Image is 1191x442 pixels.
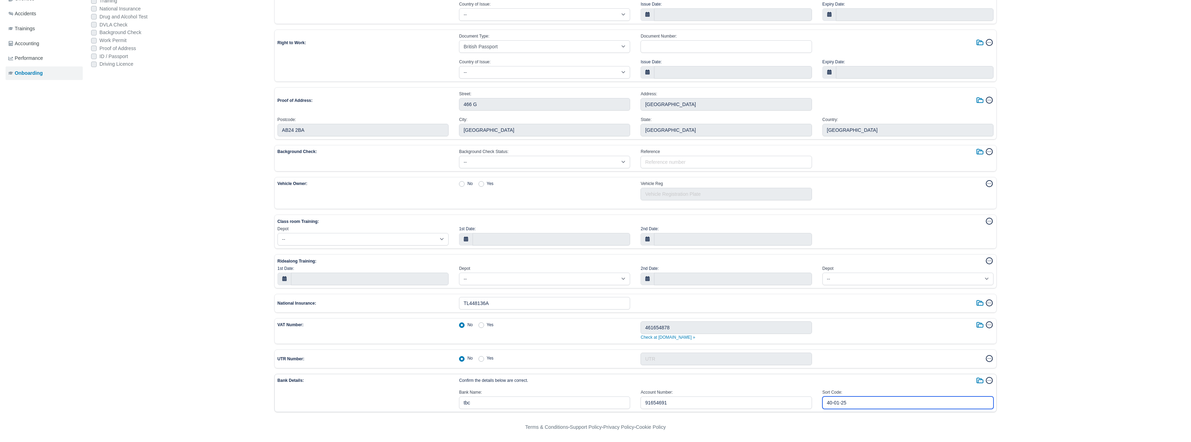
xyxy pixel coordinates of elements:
[641,396,812,409] input: Account Number
[822,389,842,396] label: Sort Code:
[277,378,304,383] strong: Bank Details:
[641,124,812,136] input: state
[459,225,476,232] label: 1st Date:
[641,353,812,365] input: UTR
[641,188,812,200] input: Vehicle Registration Plate
[459,297,630,310] input: National Insurance number
[641,90,657,97] label: Address:
[454,377,817,385] div: Confirm the details below are correct.
[822,396,993,409] input: Sort Code
[99,5,141,13] label: National Insurance
[525,424,568,430] a: Terms & Conditions
[822,265,834,272] label: Depot
[397,423,794,431] div: - - -
[459,396,630,409] input: Bank Name..
[6,66,83,80] a: Onboarding
[99,45,136,53] label: Proof of Address
[99,29,141,37] label: Background Check
[6,7,83,21] a: Accidents
[277,181,307,186] strong: Vehicle Owner:
[641,389,673,396] label: Account Number:
[277,265,294,272] label: 1st Date:
[822,58,845,65] label: Expiry Date:
[277,40,306,45] strong: Right to Work:
[99,21,128,29] label: DVLA Check
[459,124,630,136] input: city
[1066,361,1191,442] iframe: Chat Widget
[467,355,473,362] label: No
[459,265,470,272] label: Depot
[459,1,491,8] label: Country of Issue:
[459,33,489,40] label: Document Type:
[6,51,83,65] a: Performance
[459,389,482,396] label: Bank Name:
[641,335,695,340] a: Check at [DOMAIN_NAME] »
[8,40,39,48] span: Accounting
[99,60,133,68] label: Driving Licence
[99,37,127,45] label: Work Permit
[6,22,83,35] a: Trainings
[8,10,36,18] span: Accidents
[641,58,662,65] label: Issue Date:
[99,53,128,61] label: ID / Passport
[8,25,35,33] span: Trainings
[459,148,508,155] label: Background Check Status:
[641,148,660,155] label: Reference
[641,225,659,232] label: 2nd Date:
[459,58,491,65] label: Country of Issue:
[459,90,471,97] label: Street:
[277,149,317,154] strong: Background Check:
[277,356,304,361] strong: UTR Number:
[641,180,663,187] label: Vehicle Reg
[277,259,316,264] strong: Ridealong Training:
[6,37,83,50] a: Accounting
[641,321,812,334] input: VAT number
[8,69,43,77] span: Onboarding
[459,116,467,123] label: City:
[822,124,993,136] input: country
[636,424,666,430] a: Cookie Policy
[277,116,296,123] label: Postcode:
[641,1,662,8] label: Issue Date:
[467,180,473,187] label: No
[277,322,304,327] strong: VAT Number:
[641,156,812,168] input: Reference number
[822,1,845,8] label: Expiry Date:
[277,301,316,306] strong: National Insurance:
[641,33,677,40] label: Document Number:
[822,116,838,123] label: Country:
[99,13,147,21] label: Drug and Alcohol Test
[641,98,812,111] input: Address
[603,424,634,430] a: Privacy Policy
[277,98,313,103] strong: Proof of Address:
[467,321,473,328] label: No
[641,116,651,123] label: State:
[277,124,449,136] input: postcode
[277,219,319,224] strong: Class room Training:
[459,98,630,111] input: Street
[641,265,659,272] label: 2nd Date:
[487,355,494,362] label: Yes
[487,180,494,187] label: Yes
[8,54,43,62] span: Performance
[277,225,289,232] label: Depot
[487,321,494,328] label: Yes
[570,424,602,430] a: Support Policy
